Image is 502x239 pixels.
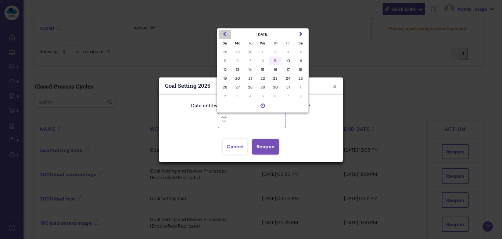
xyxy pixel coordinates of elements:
td: 3 [231,92,244,101]
td: 17 [282,65,294,74]
td: 5 [257,92,269,101]
span: Previous Month [223,31,227,36]
td: 13 [231,65,244,74]
td: 9 [269,57,282,65]
td: 21 [244,74,257,83]
td: 2 [269,48,282,57]
button: Reopen [252,139,279,155]
td: 15 [257,65,269,74]
h4: Goal Setting 2025 [165,82,337,90]
td: 31 [282,83,294,92]
td: 26 [219,83,231,92]
td: 18 [294,65,307,74]
td: 6 [269,92,282,101]
label: Date until when do you want to keep the cycle open? [191,102,311,109]
td: 4 [294,48,307,57]
td: 29 [231,48,244,57]
td: 25 [294,74,307,83]
button: Cancel [223,139,247,155]
td: 23 [269,74,282,83]
td: 14 [244,65,257,74]
td: 19 [219,74,231,83]
th: Th [269,39,282,48]
span: Next Month [298,31,303,36]
td: 28 [219,48,231,57]
td: 16 [269,65,282,74]
td: 20 [231,74,244,83]
td: 3 [282,48,294,57]
td: 2 [219,92,231,101]
td: 5 [219,57,231,65]
td: 8 [257,57,269,65]
td: 27 [231,83,244,92]
td: 30 [244,48,257,57]
a: Select Time [261,104,265,109]
button: × [333,83,337,90]
td: 30 [269,83,282,92]
td: 12 [219,65,231,74]
td: 28 [244,83,257,92]
td: 1 [257,48,269,57]
th: Sa [294,39,307,48]
td: 29 [257,83,269,92]
td: 10 [282,57,294,65]
th: Fr [282,39,294,48]
td: 22 [257,74,269,83]
td: 7 [282,92,294,101]
th: Select Month [231,30,294,39]
td: 7 [244,57,257,65]
th: We [257,39,269,48]
td: 24 [282,74,294,83]
th: Mo [231,39,244,48]
td: 8 [294,92,307,101]
td: 1 [294,83,307,92]
th: Tu [244,39,257,48]
td: 11 [294,57,307,65]
td: 6 [231,57,244,65]
th: Su [219,39,231,48]
td: 4 [244,92,257,101]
